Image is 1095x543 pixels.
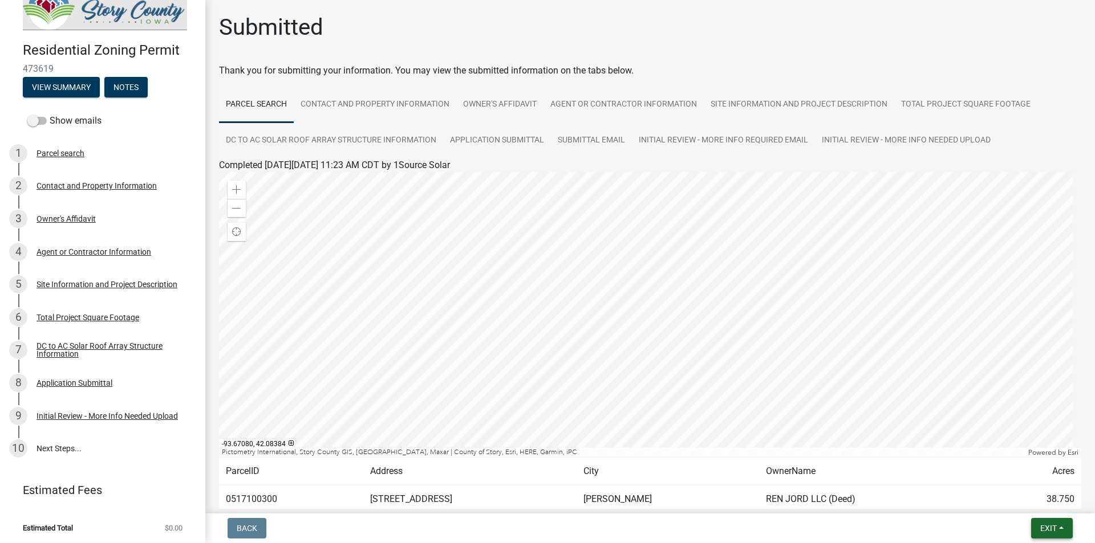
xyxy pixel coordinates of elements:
[104,83,148,92] wm-modal-confirm: Notes
[36,280,177,288] div: Site Information and Project Description
[9,479,187,501] a: Estimated Fees
[228,181,246,199] div: Zoom in
[9,374,27,392] div: 8
[759,458,988,485] td: OwnerName
[23,524,73,532] span: Estimated Total
[363,458,577,485] td: Address
[219,448,1025,457] div: Pictometry International, Story County GIS, [GEOGRAPHIC_DATA], Maxar | County of Story, Esri, HER...
[228,223,246,241] div: Find my location
[36,215,96,223] div: Owner's Affidavit
[228,518,266,538] button: Back
[237,524,257,533] span: Back
[9,439,27,458] div: 10
[219,87,294,123] a: Parcel search
[989,458,1081,485] td: Acres
[219,64,1081,77] div: Thank you for submitting your information. You may view the submitted information on the tabs below.
[294,87,456,123] a: Contact and Property Information
[9,177,27,195] div: 2
[989,485,1081,513] td: 38.750
[577,485,759,513] td: [PERSON_NAME]
[9,144,27,162] div: 1
[577,458,759,485] td: City
[36,182,157,190] div: Contact and Property Information
[165,524,182,532] span: $0.00
[228,199,246,217] div: Zoom out
[36,412,178,420] div: Initial Review - More Info Needed Upload
[219,485,363,513] td: 0517100300
[9,275,27,293] div: 5
[219,123,443,159] a: DC to AC Solar Roof Array Structure Information
[1040,524,1057,533] span: Exit
[363,485,577,513] td: [STREET_ADDRESS]
[36,342,187,358] div: DC to AC Solar Roof Array Structure Information
[551,123,632,159] a: Submittal Email
[219,160,450,170] span: Completed [DATE][DATE] 11:23 AM CDT by 1Source Solar
[9,210,27,228] div: 3
[36,379,112,387] div: Application Submittal
[704,87,894,123] a: Site Information and Project Description
[894,87,1037,123] a: Total Project Square Footage
[36,248,151,256] div: Agent or Contractor Information
[456,87,544,123] a: Owner's Affidavit
[815,123,997,159] a: Initial Review - More Info Needed Upload
[632,123,815,159] a: Initial Review - More Info Required Email
[9,407,27,425] div: 9
[9,243,27,261] div: 4
[23,77,100,97] button: View Summary
[36,313,139,321] div: Total Project Square Footage
[1025,448,1081,457] div: Powered by
[1031,518,1073,538] button: Exit
[23,83,100,92] wm-modal-confirm: Summary
[443,123,551,159] a: Application Submittal
[1068,448,1078,456] a: Esri
[544,87,704,123] a: Agent or Contractor Information
[36,149,84,157] div: Parcel search
[759,485,988,513] td: REN JORD LLC (Deed)
[23,42,196,59] h4: Residential Zoning Permit
[27,114,102,128] label: Show emails
[9,308,27,326] div: 6
[104,77,148,97] button: Notes
[219,14,323,41] h1: Submitted
[23,63,182,74] span: 473619
[219,458,363,485] td: ParcelID
[9,341,27,359] div: 7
